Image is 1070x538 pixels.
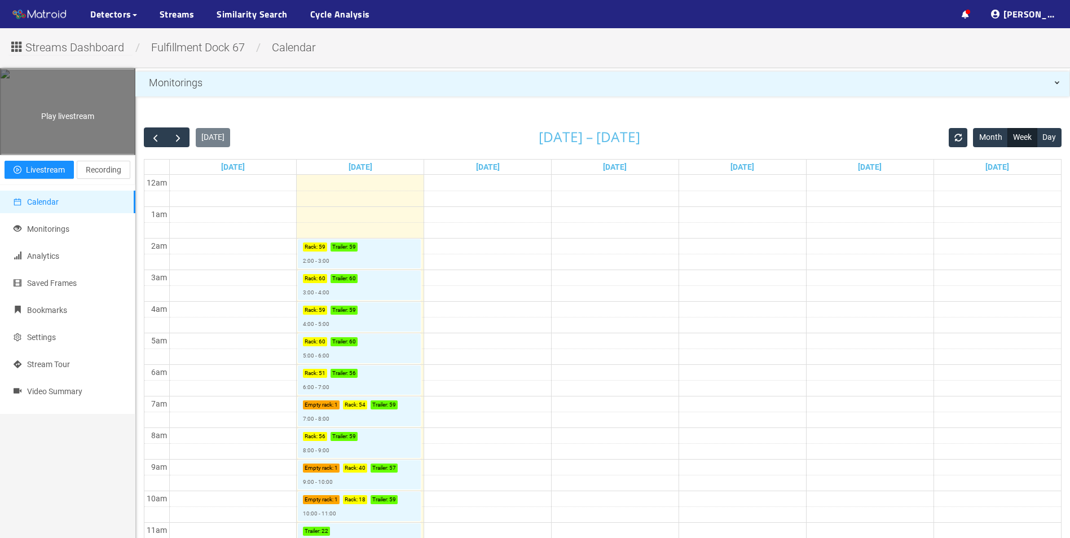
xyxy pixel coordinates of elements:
[332,369,348,378] p: Trailer :
[303,509,336,518] p: 10:00 - 11:00
[319,337,325,346] p: 60
[346,160,375,174] a: Go to August 11, 2025
[601,160,629,174] a: Go to August 13, 2025
[149,77,202,89] span: Monitorings
[8,44,133,53] a: Streams Dashboard
[349,337,356,346] p: 60
[305,400,333,409] p: Empty rack :
[319,432,325,441] p: 56
[359,400,366,409] p: 54
[26,164,65,176] span: Livestream
[86,164,121,176] span: Recording
[14,166,21,175] span: play-circle
[319,306,325,315] p: 59
[389,400,396,409] p: 59
[196,128,230,147] button: [DATE]
[303,257,329,266] p: 2:00 - 3:00
[305,337,318,346] p: Rack :
[983,160,1011,174] a: Go to August 16, 2025
[27,387,82,396] span: Video Summary
[319,274,325,283] p: 60
[149,429,169,442] div: 8am
[332,306,348,315] p: Trailer :
[144,492,169,505] div: 10am
[305,495,333,504] p: Empty rack :
[219,160,247,174] a: Go to August 10, 2025
[372,495,388,504] p: Trailer :
[133,41,143,54] span: /
[27,224,69,233] span: Monitorings
[303,414,329,424] p: 7:00 - 8:00
[144,177,169,189] div: 12am
[349,242,356,252] p: 59
[27,252,59,261] span: Analytics
[332,337,348,346] p: Trailer :
[332,274,348,283] p: Trailer :
[27,279,77,288] span: Saved Frames
[166,127,190,147] button: Next Week
[345,495,358,504] p: Rack :
[303,446,329,455] p: 8:00 - 9:00
[334,464,338,473] p: 1
[149,398,169,410] div: 7am
[359,464,366,473] p: 40
[253,41,263,54] span: /
[372,400,388,409] p: Trailer :
[305,464,333,473] p: Empty rack :
[41,112,94,121] span: Play livestream
[305,274,318,283] p: Rack :
[303,383,329,392] p: 6:00 - 7:00
[217,7,288,21] a: Similarity Search
[14,333,21,341] span: setting
[349,369,356,378] p: 56
[263,41,324,54] span: calendar
[149,271,169,284] div: 3am
[14,198,21,206] span: calendar
[319,242,325,252] p: 59
[973,128,1007,147] button: Month
[5,161,74,179] button: play-circleLivestream
[856,160,884,174] a: Go to August 15, 2025
[1007,128,1037,147] button: Week
[303,320,329,329] p: 4:00 - 5:00
[149,303,169,315] div: 4am
[474,160,502,174] a: Go to August 12, 2025
[144,524,169,536] div: 11am
[1037,128,1062,147] button: Day
[143,41,253,54] span: Fulfillment Dock 67
[27,197,59,206] span: Calendar
[310,7,370,21] a: Cycle Analysis
[303,478,333,487] p: 9:00 - 10:00
[77,161,130,179] button: Recording
[334,495,338,504] p: 1
[345,400,358,409] p: Rack :
[149,334,169,347] div: 5am
[359,495,366,504] p: 18
[319,369,325,378] p: 51
[8,37,133,55] button: Streams Dashboard
[539,130,640,145] h2: [DATE] – [DATE]
[389,495,396,504] p: 59
[349,432,356,441] p: 59
[332,242,348,252] p: Trailer :
[160,7,195,21] a: Streams
[25,39,124,56] span: Streams Dashboard
[322,527,328,536] p: 22
[149,366,169,378] div: 6am
[11,6,68,23] img: Matroid logo
[332,432,348,441] p: Trailer :
[334,400,338,409] p: 1
[144,127,167,147] button: Previous Week
[345,464,358,473] p: Rack :
[305,369,318,378] p: Rack :
[349,274,356,283] p: 60
[728,160,756,174] a: Go to August 14, 2025
[135,72,1070,94] div: Monitorings
[305,242,318,252] p: Rack :
[303,351,329,360] p: 5:00 - 6:00
[349,306,356,315] p: 59
[149,208,169,221] div: 1am
[372,464,388,473] p: Trailer :
[27,306,67,315] span: Bookmarks
[303,288,329,297] p: 3:00 - 4:00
